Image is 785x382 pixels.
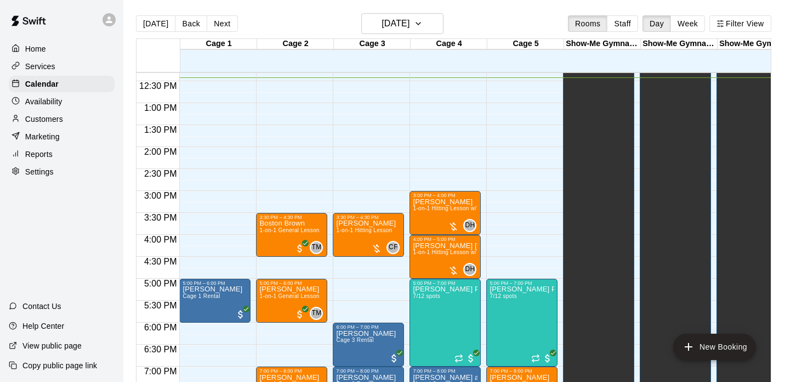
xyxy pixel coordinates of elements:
span: All customers have paid [294,309,305,320]
button: Rooms [568,15,607,32]
span: 3:00 PM [141,191,180,200]
div: 5:00 PM – 7:00 PM [413,280,477,286]
div: Cage 1 [180,39,257,49]
p: Availability [25,96,62,107]
div: Cage 5 [487,39,564,49]
div: Tre Morris [310,307,323,320]
div: 5:00 PM – 6:00 PM [183,280,247,286]
div: 4:00 PM – 5:00 PM: 1-on-1 Hitting Lesson w/ Danny Hill [409,235,481,279]
div: Danny Hill [463,263,476,276]
span: 1:00 PM [141,103,180,113]
p: View public page [22,340,82,351]
button: Filter View [709,15,771,32]
span: All customers have paid [542,353,553,364]
span: 7/12 spots filled [490,293,516,299]
div: 5:00 PM – 7:00 PM [490,280,554,286]
div: 6:00 PM – 7:00 PM: Shannon Ludwig [333,323,404,367]
div: Cage 2 [257,39,334,49]
a: Calendar [9,76,115,92]
span: 1-on-1 General Lesson [259,227,319,233]
div: Danny Hill [463,219,476,232]
span: TM [311,242,321,253]
button: add [673,334,756,360]
div: 4:00 PM – 5:00 PM [413,237,477,242]
div: 3:00 PM – 4:00 PM: 1-on-1 Hitting Lesson w/ Danny Hill [409,191,481,235]
p: Calendar [25,78,59,89]
span: Cage 1 Rental [183,293,220,299]
span: 2:00 PM [141,147,180,156]
span: All customers have paid [465,353,476,364]
span: 3:30 PM [141,213,180,222]
span: DH [465,220,475,231]
p: Settings [25,166,54,177]
div: 5:00 PM – 7:00 PM: Fewell Pitching Class [486,279,558,367]
button: Week [670,15,705,32]
p: Reports [25,149,53,160]
button: [DATE] [136,15,175,32]
a: Availability [9,93,115,110]
p: Services [25,61,55,72]
div: Show-Me Gymnastics Cage 1 [564,39,641,49]
a: Marketing [9,128,115,145]
div: 5:00 PM – 6:00 PM: Paul Rotter [179,279,251,323]
p: Marketing [25,131,60,142]
div: Cage 3 [334,39,411,49]
p: Help Center [22,321,64,332]
span: 1-on-1 Hitting Lesson w/ [PERSON_NAME] [413,249,526,255]
span: 1-on-1 Hitting Lesson w/ [PERSON_NAME] [413,205,526,211]
div: 7:00 PM – 8:00 PM [336,368,401,374]
a: Services [9,58,115,75]
span: All customers have paid [389,353,400,364]
button: Back [175,15,207,32]
span: Recurring event [454,354,463,363]
span: Danny Hill [468,263,476,276]
a: Customers [9,111,115,127]
span: 4:30 PM [141,257,180,266]
span: Danny Hill [468,219,476,232]
button: [DATE] [361,13,443,34]
span: 7:00 PM [141,367,180,376]
div: 3:00 PM – 4:00 PM [413,193,477,198]
a: Reports [9,146,115,162]
div: 5:00 PM – 6:00 PM: Gage Lawrence [256,279,327,323]
span: 5:30 PM [141,301,180,310]
span: 1:30 PM [141,125,180,134]
button: Next [207,15,237,32]
div: 3:30 PM – 4:30 PM: Boston Brown [256,213,327,257]
div: 3:30 PM – 4:30 PM [259,215,324,220]
span: 1-on-1 Hitting Lesson [336,227,392,233]
span: Cage 3 Rental [336,337,373,343]
div: 6:00 PM – 7:00 PM [336,324,401,330]
a: Home [9,41,115,57]
div: Show-Me Gymnastics Cage 2 [641,39,718,49]
span: Tre Morris [314,241,323,254]
p: Customers [25,114,63,125]
h6: [DATE] [382,16,409,31]
button: Staff [607,15,638,32]
span: 4:00 PM [141,235,180,244]
button: Day [642,15,671,32]
div: Colby Fitch [386,241,400,254]
span: DH [465,264,475,275]
p: Contact Us [22,301,61,312]
span: 2:30 PM [141,169,180,178]
span: 7/12 spots filled [413,293,440,299]
a: Settings [9,164,115,180]
div: 5:00 PM – 6:00 PM [259,280,324,286]
span: Tre Morris [314,307,323,320]
span: 5:00 PM [141,279,180,288]
span: 6:30 PM [141,345,180,354]
span: All customers have paid [294,243,305,254]
span: TM [311,308,321,319]
div: Cage 4 [411,39,487,49]
div: 5:00 PM – 7:00 PM: Fewell Pitching Class [409,279,481,367]
span: 12:30 PM [136,81,179,91]
p: Home [25,43,46,54]
span: Colby Fitch [391,241,400,254]
div: 3:30 PM – 4:30 PM: 1-on-1 Hitting Lesson [333,213,404,257]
